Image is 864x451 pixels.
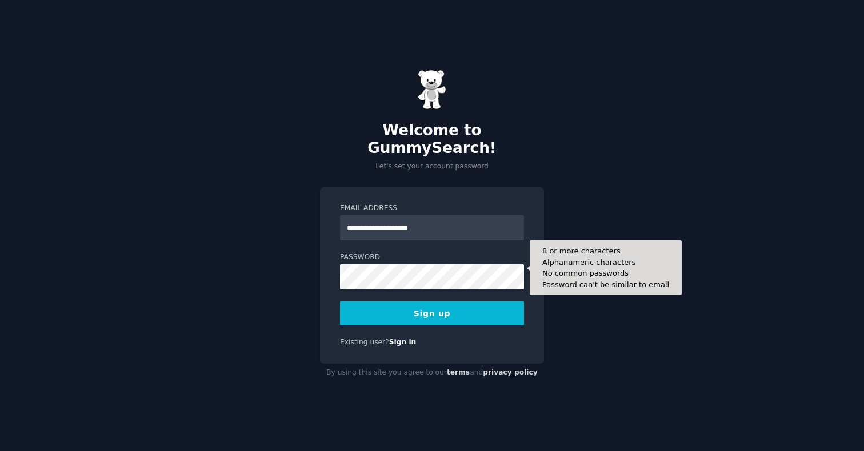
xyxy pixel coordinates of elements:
[320,122,544,158] h2: Welcome to GummySearch!
[483,368,538,376] a: privacy policy
[340,338,389,346] span: Existing user?
[340,203,524,214] label: Email Address
[320,364,544,382] div: By using this site you agree to our and
[320,162,544,172] p: Let's set your account password
[340,301,524,325] button: Sign up
[447,368,470,376] a: terms
[418,70,446,110] img: Gummy Bear
[340,252,524,263] label: Password
[389,338,417,346] a: Sign in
